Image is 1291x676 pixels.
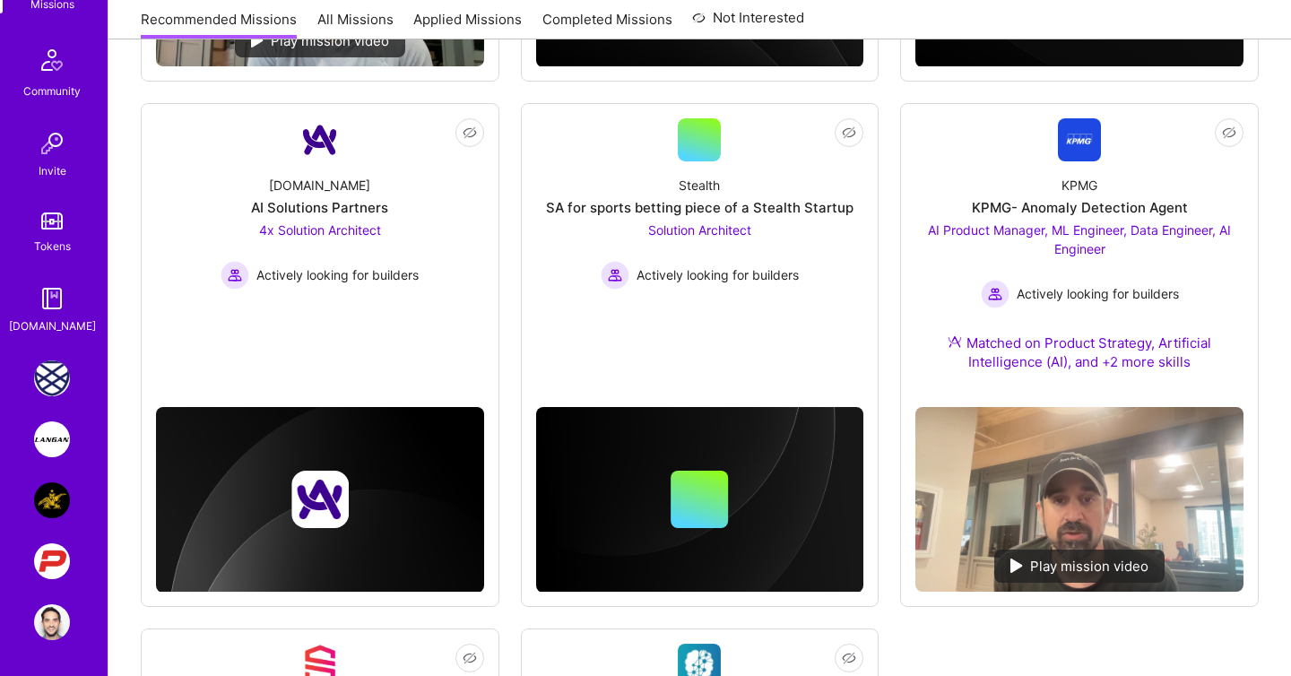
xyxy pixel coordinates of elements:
i: icon EyeClosed [463,126,477,140]
a: PCarMarket: Car Marketplace Web App Redesign [30,543,74,579]
img: play [1010,559,1023,573]
i: icon EyeClosed [842,126,856,140]
img: PCarMarket: Car Marketplace Web App Redesign [34,543,70,579]
img: Company Logo [1058,118,1101,161]
div: Invite [39,161,66,180]
a: Anheuser-Busch: AI Data Science Platform [30,482,74,518]
span: 4x Solution Architect [259,222,381,238]
i: icon EyeClosed [842,651,856,665]
img: cover [156,407,484,593]
a: StealthSA for sports betting piece of a Stealth StartupSolution Architect Actively looking for bu... [536,118,864,348]
img: Invite [34,126,70,161]
img: play [251,33,264,48]
div: SA for sports betting piece of a Stealth Startup [546,198,853,217]
img: User Avatar [34,604,70,640]
div: Matched on Product Strategy, Artificial Intelligence (AI), and +2 more skills [915,334,1243,371]
img: tokens [41,212,63,230]
i: icon EyeClosed [463,651,477,665]
a: Charlie Health: Team for Mental Health Support [30,360,74,396]
span: Solution Architect [648,222,751,238]
span: AI Product Manager, ML Engineer, Data Engineer, AI Engineer [928,222,1231,256]
div: Community [23,82,81,100]
span: Actively looking for builders [256,265,419,284]
div: Tokens [34,237,71,256]
img: Actively looking for builders [601,261,629,290]
div: Play mission video [235,24,405,57]
div: Stealth [679,176,720,195]
div: KPMG- Anomaly Detection Agent [972,198,1188,217]
div: [DOMAIN_NAME] [9,316,96,335]
div: KPMG [1061,176,1097,195]
a: Company Logo[DOMAIN_NAME]AI Solutions Partners4x Solution Architect Actively looking for builders... [156,118,484,348]
a: All Missions [317,10,394,39]
span: Actively looking for builders [1017,284,1179,303]
img: Charlie Health: Team for Mental Health Support [34,360,70,396]
img: Anheuser-Busch: AI Data Science Platform [34,482,70,518]
div: [DOMAIN_NAME] [269,176,370,195]
a: Not Interested [692,7,804,39]
a: Applied Missions [413,10,522,39]
img: Company Logo [299,118,342,161]
div: AI Solutions Partners [251,198,388,217]
img: Ateam Purple Icon [948,334,962,349]
span: Actively looking for builders [637,265,799,284]
img: No Mission [915,407,1243,592]
a: Company LogoKPMGKPMG- Anomaly Detection AgentAI Product Manager, ML Engineer, Data Engineer, AI E... [915,118,1243,393]
a: User Avatar [30,604,74,640]
a: Langan: AI-Copilot for Environmental Site Assessment [30,421,74,457]
img: cover [536,407,864,593]
i: icon EyeClosed [1222,126,1236,140]
a: Recommended Missions [141,10,297,39]
img: guide book [34,281,70,316]
img: Langan: AI-Copilot for Environmental Site Assessment [34,421,70,457]
img: Community [30,39,74,82]
div: Play mission video [994,550,1165,583]
a: Completed Missions [542,10,672,39]
img: Company logo [291,471,349,528]
img: Actively looking for builders [981,280,1009,308]
img: Actively looking for builders [221,261,249,290]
